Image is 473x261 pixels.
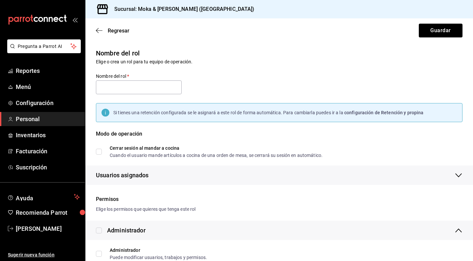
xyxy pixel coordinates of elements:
span: Inventarios [16,131,80,140]
span: Recomienda Parrot [16,208,80,217]
span: Suscripción [16,163,80,172]
span: Personal [16,115,80,123]
h6: Nombre del rol [96,48,462,58]
div: Modo de operación [96,130,462,146]
span: Elige o crea un rol para tu equipo de operación. [96,59,192,64]
h3: Sucursal: Moka & [PERSON_NAME] ([GEOGRAPHIC_DATA]) [109,5,255,13]
a: Pregunta a Parrot AI [5,48,81,54]
span: Configuración [16,98,80,107]
div: Cerrar sesión al mandar a cocina [110,146,323,150]
span: Menú [16,82,80,91]
span: Usuarios asignados [96,171,148,180]
div: Cuando el usuario mande artículos a cocina de una orden de mesa, se cerrará su sesión en automático. [110,153,323,158]
span: Si tienes una retención configurada se le asignará a este rol de forma automática. Para cambiarla... [113,110,344,115]
span: Facturación [16,147,80,156]
div: Elige los permisos que quieres que tenga este rol [96,206,462,213]
span: Regresar [108,28,129,34]
span: Ayuda [16,193,71,201]
button: Pregunta a Parrot AI [7,39,81,53]
div: Administrador [107,226,146,235]
span: Pregunta a Parrot AI [18,43,71,50]
label: Nombre del rol [96,74,182,78]
button: Guardar [419,24,462,37]
span: Sugerir nueva función [8,251,80,258]
div: Administrador [110,248,207,252]
button: open_drawer_menu [72,17,78,22]
span: Reportes [16,66,80,75]
div: Permisos [96,195,462,203]
button: Regresar [96,28,129,34]
div: Puede modificar usuarios, trabajos y permisos. [110,255,207,260]
span: [PERSON_NAME] [16,224,80,233]
span: configuración de Retención y propina [344,110,424,115]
